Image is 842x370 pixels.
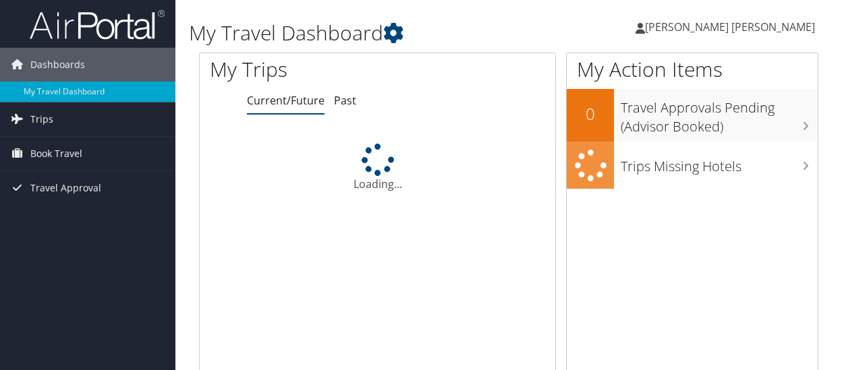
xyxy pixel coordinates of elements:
[567,89,818,141] a: 0Travel Approvals Pending (Advisor Booked)
[621,150,818,176] h3: Trips Missing Hotels
[189,19,615,47] h1: My Travel Dashboard
[567,55,818,84] h1: My Action Items
[567,142,818,189] a: Trips Missing Hotels
[30,102,53,136] span: Trips
[30,48,85,82] span: Dashboards
[247,93,325,108] a: Current/Future
[334,93,356,108] a: Past
[30,171,101,205] span: Travel Approval
[30,137,82,171] span: Book Travel
[567,102,614,125] h2: 0
[636,7,829,47] a: [PERSON_NAME] [PERSON_NAME]
[621,92,818,136] h3: Travel Approvals Pending (Advisor Booked)
[645,20,815,34] span: [PERSON_NAME] [PERSON_NAME]
[30,9,165,40] img: airportal-logo.png
[200,144,555,192] div: Loading...
[210,55,397,84] h1: My Trips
